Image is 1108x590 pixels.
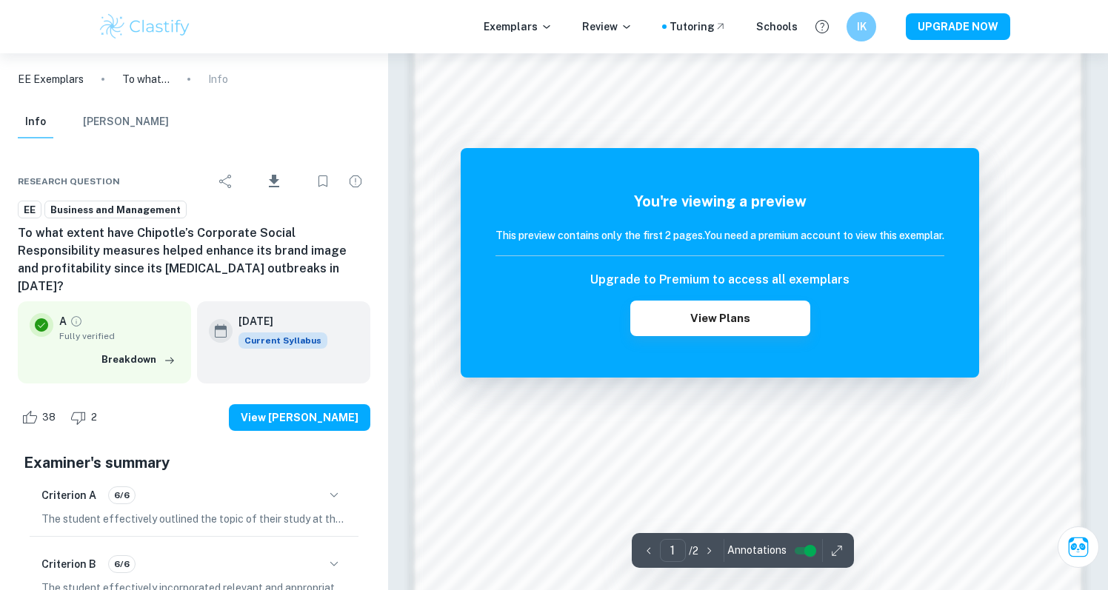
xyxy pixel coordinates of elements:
button: View Plans [630,301,810,336]
h6: Criterion B [41,556,96,572]
div: This exemplar is based on the current syllabus. Feel free to refer to it for inspiration/ideas wh... [238,332,327,349]
button: Ask Clai [1058,526,1099,568]
p: Info [208,71,228,87]
span: Current Syllabus [238,332,327,349]
h6: Criterion A [41,487,96,503]
button: Breakdown [98,349,179,371]
div: Bookmark [308,167,338,196]
h5: You're viewing a preview [495,190,944,212]
button: Help and Feedback [810,14,835,39]
div: Report issue [341,167,370,196]
a: Business and Management [44,201,187,219]
button: View [PERSON_NAME] [229,404,370,431]
p: Review [582,19,633,35]
span: 38 [34,410,64,425]
span: 6/6 [109,489,135,502]
p: Exemplars [484,19,553,35]
span: Annotations [727,543,787,558]
span: Fully verified [59,329,179,343]
h6: [DATE] [238,313,316,329]
h6: This preview contains only the first 2 pages. You need a premium account to view this exemplar. [495,227,944,244]
p: To what extent have Chipotle’s Corporate Social Responsibility measures helped enhance its brand ... [122,71,170,87]
h6: To what extent have Chipotle’s Corporate Social Responsibility measures helped enhance its brand ... [18,224,370,295]
a: Tutoring [670,19,727,35]
h5: Examiner's summary [24,452,364,474]
h6: Upgrade to Premium to access all exemplars [590,271,850,289]
a: EE [18,201,41,219]
button: UPGRADE NOW [906,13,1010,40]
span: EE [19,203,41,218]
a: Grade fully verified [70,315,83,328]
button: [PERSON_NAME] [83,106,169,138]
div: Download [244,162,305,201]
div: Like [18,406,64,429]
a: EE Exemplars [18,71,84,87]
button: IK [847,12,876,41]
span: 2 [83,410,105,425]
img: Clastify logo [98,12,192,41]
span: Business and Management [45,203,186,218]
span: Research question [18,175,120,188]
span: 6/6 [109,557,135,571]
div: Dislike [67,406,105,429]
h6: IK [853,19,870,35]
p: / 2 [689,543,698,559]
p: The student effectively outlined the topic of their study at the beginning of the essay, clearly ... [41,511,347,527]
a: Schools [756,19,798,35]
div: Share [211,167,241,196]
p: A [59,313,67,329]
button: Info [18,106,53,138]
